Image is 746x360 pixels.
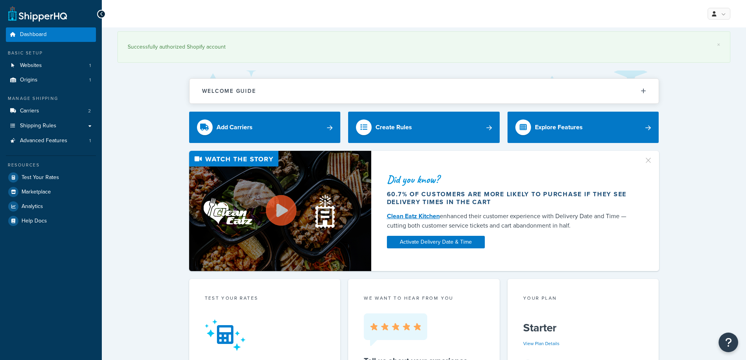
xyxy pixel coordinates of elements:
a: Add Carriers [189,112,341,143]
a: Clean Eatz Kitchen [387,212,440,221]
button: Open Resource Center [719,333,738,352]
div: Basic Setup [6,50,96,56]
span: Help Docs [22,218,47,224]
li: Carriers [6,104,96,118]
a: Websites1 [6,58,96,73]
a: Activate Delivery Date & Time [387,236,485,248]
a: Create Rules [348,112,500,143]
span: Carriers [20,108,39,114]
div: 60.7% of customers are more likely to purchase if they see delivery times in the cart [387,190,634,206]
a: Carriers2 [6,104,96,118]
div: Your Plan [523,295,643,304]
div: enhanced their customer experience with Delivery Date and Time — cutting both customer service ti... [387,212,634,230]
a: × [717,42,720,48]
div: Explore Features [535,122,583,133]
div: Manage Shipping [6,95,96,102]
a: Explore Features [508,112,659,143]
h2: Welcome Guide [202,88,256,94]
a: Advanced Features1 [6,134,96,148]
span: 2 [88,108,91,114]
img: Video thumbnail [189,151,371,271]
button: Welcome Guide [190,79,659,103]
h5: Starter [523,322,643,334]
li: Origins [6,73,96,87]
a: Test Your Rates [6,170,96,185]
a: Dashboard [6,27,96,42]
span: Analytics [22,203,43,210]
span: Origins [20,77,38,83]
span: Shipping Rules [20,123,56,129]
span: Marketplace [22,189,51,195]
a: Marketplace [6,185,96,199]
span: Advanced Features [20,137,67,144]
a: Shipping Rules [6,119,96,133]
a: Help Docs [6,214,96,228]
div: Test your rates [205,295,325,304]
li: Websites [6,58,96,73]
div: Did you know? [387,174,634,185]
a: Analytics [6,199,96,213]
div: Create Rules [376,122,412,133]
a: View Plan Details [523,340,560,347]
p: we want to hear from you [364,295,484,302]
span: 1 [89,62,91,69]
li: Advanced Features [6,134,96,148]
div: Resources [6,162,96,168]
span: Websites [20,62,42,69]
div: Successfully authorized Shopify account [128,42,720,52]
span: Test Your Rates [22,174,59,181]
div: Add Carriers [217,122,253,133]
span: Dashboard [20,31,47,38]
span: 1 [89,77,91,83]
span: 1 [89,137,91,144]
a: Origins1 [6,73,96,87]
